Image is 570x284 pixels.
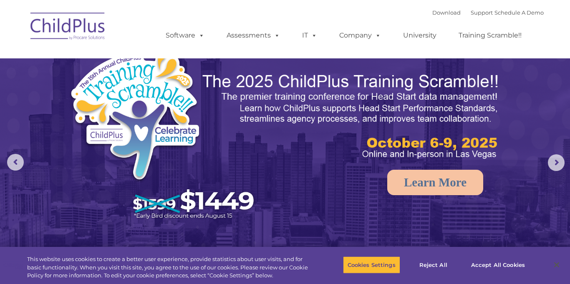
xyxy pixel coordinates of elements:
span: Last name [116,55,141,61]
a: Learn More [387,170,483,195]
button: Cookies Settings [343,256,400,274]
a: Schedule A Demo [494,9,544,16]
div: This website uses cookies to create a better user experience, provide statistics about user visit... [27,255,313,280]
button: Accept All Cookies [467,256,530,274]
img: ChildPlus by Procare Solutions [26,7,110,48]
button: Reject All [407,256,459,274]
a: Company [331,27,389,44]
a: University [395,27,445,44]
a: IT [294,27,325,44]
button: Close [547,256,566,274]
span: Phone number [116,89,151,96]
a: Download [432,9,461,16]
a: Training Scramble!! [450,27,530,44]
a: Software [157,27,213,44]
font: | [432,9,544,16]
a: Assessments [218,27,288,44]
a: Support [471,9,493,16]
